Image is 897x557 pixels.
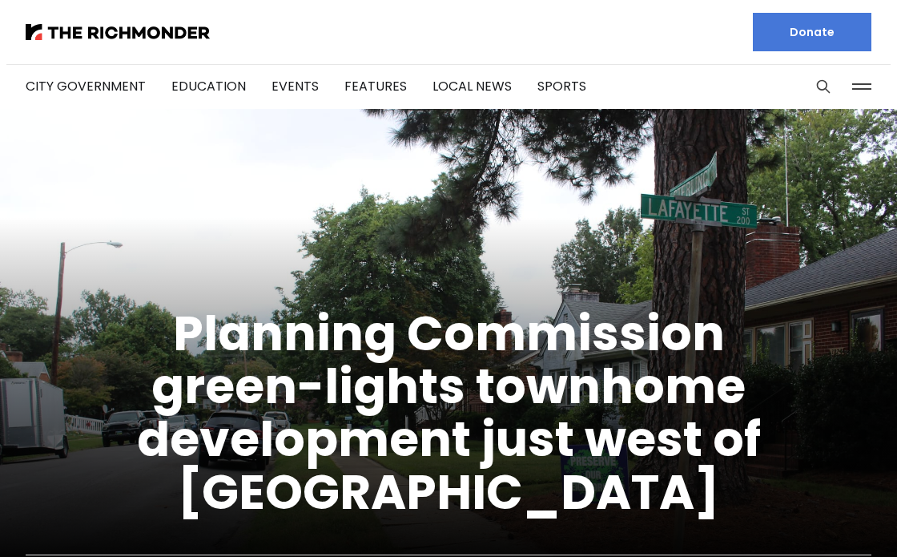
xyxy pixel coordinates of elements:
[753,13,871,51] a: Donate
[26,77,146,95] a: City Government
[272,77,319,95] a: Events
[171,77,246,95] a: Education
[432,77,512,95] a: Local News
[811,75,835,99] button: Search this site
[26,24,210,40] img: The Richmonder
[344,77,407,95] a: Features
[537,77,586,95] a: Sports
[137,300,761,526] a: Planning Commission green-lights townhome development just west of [GEOGRAPHIC_DATA]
